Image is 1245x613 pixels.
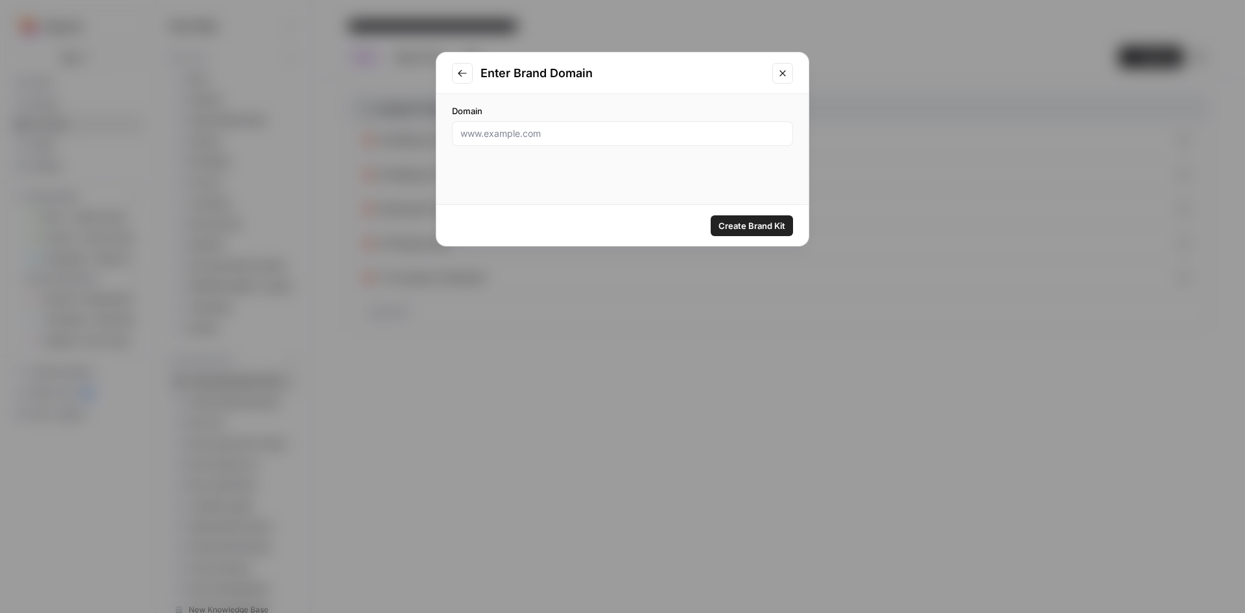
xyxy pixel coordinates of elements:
label: Domain [452,104,793,117]
h2: Enter Brand Domain [480,64,765,82]
button: Go to previous step [452,63,473,84]
span: Create Brand Kit [718,219,785,232]
button: Create Brand Kit [711,215,793,236]
button: Close modal [772,63,793,84]
input: www.example.com [460,127,785,140]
